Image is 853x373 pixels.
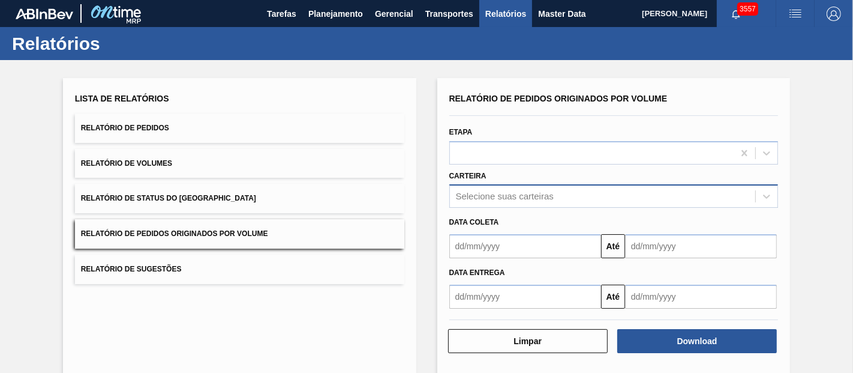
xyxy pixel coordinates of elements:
[308,7,363,21] span: Planejamento
[617,329,777,353] button: Download
[267,7,296,21] span: Tarefas
[448,329,608,353] button: Limpar
[81,159,172,168] span: Relatório de Volumes
[375,7,413,21] span: Gerencial
[449,128,473,136] label: Etapa
[449,234,601,258] input: dd/mm/yyyy
[81,194,256,202] span: Relatório de Status do [GEOGRAPHIC_DATA]
[449,285,601,309] input: dd/mm/yyyy
[449,268,505,277] span: Data entrega
[827,7,841,21] img: Logout
[538,7,585,21] span: Master Data
[12,37,225,50] h1: Relatórios
[425,7,473,21] span: Transportes
[449,218,499,226] span: Data coleta
[456,192,554,202] div: Selecione suas carteiras
[601,234,625,258] button: Até
[625,285,777,309] input: dd/mm/yyyy
[81,229,268,238] span: Relatório de Pedidos Originados por Volume
[81,265,182,273] span: Relatório de Sugestões
[16,8,73,19] img: TNhmsLtSVTkK8tSr43FrP2fwEKptu5GPRR3wAAAABJRU5ErkJggg==
[75,184,404,213] button: Relatório de Status do [GEOGRAPHIC_DATA]
[75,114,404,143] button: Relatório de Pedidos
[81,124,169,132] span: Relatório de Pedidos
[449,172,486,180] label: Carteira
[75,94,169,103] span: Lista de Relatórios
[788,7,803,21] img: userActions
[75,149,404,178] button: Relatório de Volumes
[485,7,526,21] span: Relatórios
[737,2,758,16] span: 3557
[717,5,755,22] button: Notificações
[449,94,668,103] span: Relatório de Pedidos Originados por Volume
[75,219,404,249] button: Relatório de Pedidos Originados por Volume
[625,234,777,258] input: dd/mm/yyyy
[601,285,625,309] button: Até
[75,255,404,284] button: Relatório de Sugestões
